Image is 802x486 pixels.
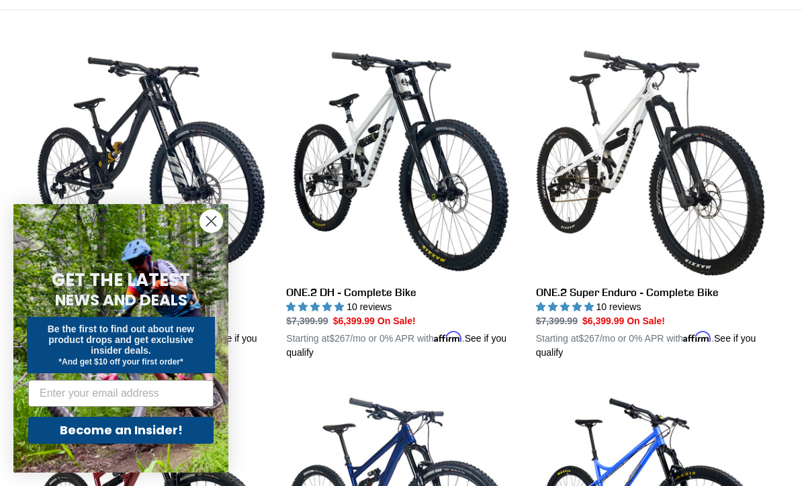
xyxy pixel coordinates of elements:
input: Enter your email address [28,380,214,407]
span: Be the first to find out about new product drops and get exclusive insider deals. [48,324,195,356]
button: Close dialog [199,209,223,233]
span: NEWS AND DEALS [55,289,187,311]
span: GET THE LATEST [52,268,190,292]
span: *And get $10 off your first order* [58,357,183,367]
button: Become an Insider! [28,417,214,444]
